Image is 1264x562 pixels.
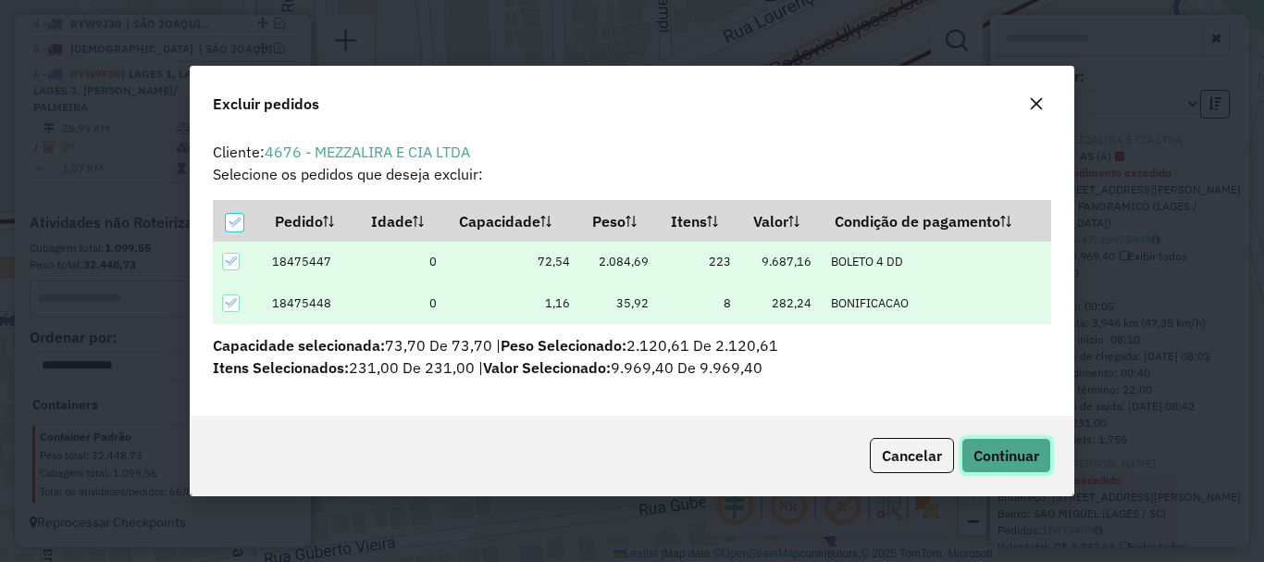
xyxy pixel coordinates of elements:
[579,241,658,282] td: 2.084,69
[961,438,1051,473] button: Continuar
[358,241,446,282] td: 0
[213,163,1051,185] p: Selecione os pedidos que deseja excluir:
[579,282,658,324] td: 35,92
[213,143,470,161] span: Cliente:
[579,201,658,241] th: Peso
[263,282,358,324] td: 18475448
[822,201,1051,241] th: Condição de pagamento
[659,282,741,324] td: 8
[822,241,1051,282] td: BOLETO 4 DD
[740,241,822,282] td: 9.687,16
[213,356,1051,379] p: 9.969,40 De 9.969,40
[213,358,483,377] span: 231,00 De 231,00 |
[213,93,319,115] span: Excluir pedidos
[263,201,358,241] th: Pedido
[882,446,942,465] span: Cancelar
[358,201,446,241] th: Idade
[263,241,358,282] td: 18475447
[213,334,1051,356] p: 73,70 De 73,70 | 2.120,61 De 2.120,61
[446,201,579,241] th: Capacidade
[213,358,349,377] span: Itens Selecionados:
[659,201,741,241] th: Itens
[265,143,470,161] a: 4676 - MEZZALIRA E CIA LTDA
[446,282,579,324] td: 1,16
[740,282,822,324] td: 282,24
[973,446,1039,465] span: Continuar
[659,241,741,282] td: 223
[358,282,446,324] td: 0
[446,241,579,282] td: 72,54
[501,336,626,355] span: Peso Selecionado:
[870,438,954,473] button: Cancelar
[822,282,1051,324] td: BONIFICACAO
[483,358,611,377] span: Valor Selecionado:
[213,336,385,355] span: Capacidade selecionada:
[740,201,822,241] th: Valor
